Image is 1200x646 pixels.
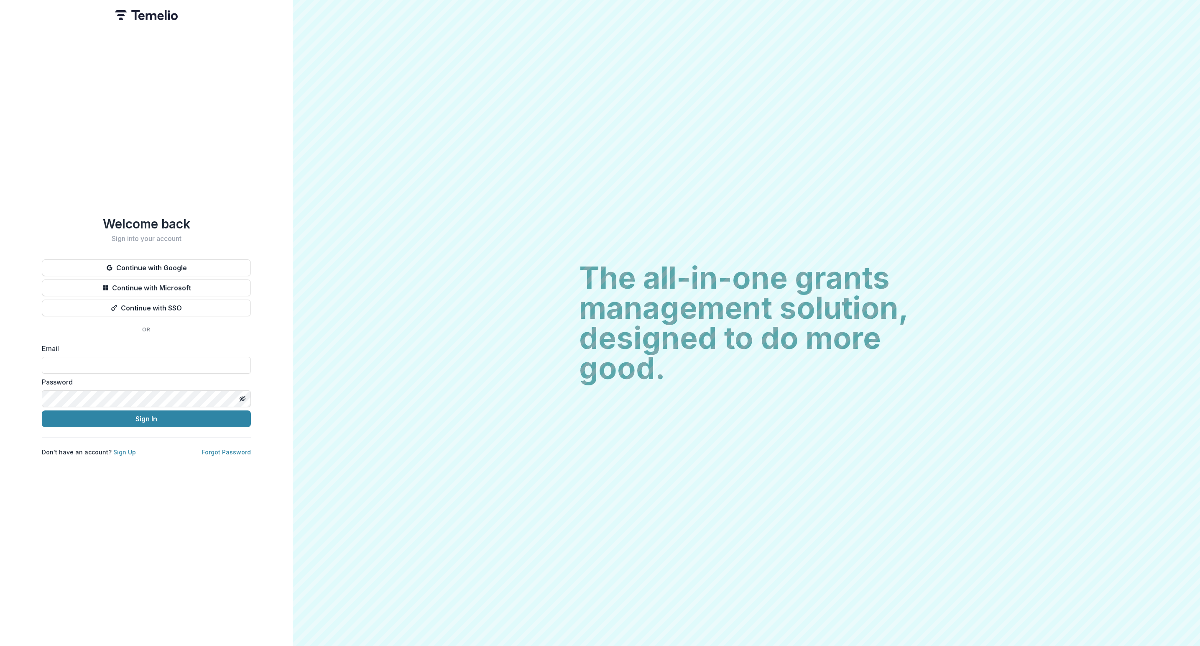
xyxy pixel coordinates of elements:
h2: Sign into your account [42,235,251,243]
p: Don't have an account? [42,448,136,456]
h1: Welcome back [42,216,251,231]
a: Forgot Password [202,449,251,456]
img: Temelio [115,10,178,20]
label: Password [42,377,246,387]
button: Continue with SSO [42,300,251,316]
button: Sign In [42,410,251,427]
button: Continue with Google [42,259,251,276]
a: Sign Up [113,449,136,456]
label: Email [42,344,246,354]
button: Continue with Microsoft [42,279,251,296]
button: Toggle password visibility [236,392,249,405]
